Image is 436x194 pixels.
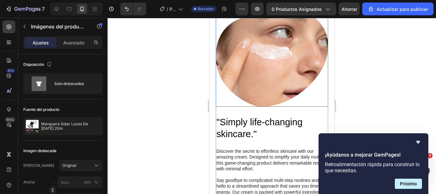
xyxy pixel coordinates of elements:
button: % [83,178,91,186]
font: 450 [7,68,14,73]
font: / [167,6,168,12]
font: 7 [42,6,45,12]
font: Fuente del producto [23,107,59,112]
font: Beta [6,117,14,122]
button: 7 [3,3,48,15]
h2: ¡Ayúdanos a mejorar GemPages! [325,151,422,159]
font: Próximo [400,181,417,186]
button: píxeles [92,178,100,186]
font: Solo destacados [54,81,84,86]
font: 0 productos asignados [272,6,322,12]
button: Ocultar encuesta [414,138,422,146]
font: % [94,180,98,184]
font: Página del producto - 28 de septiembre, 17:48:12 [169,6,177,139]
button: Actualizar para publicar [362,3,433,15]
font: Original [62,163,76,168]
div: Deshacer/Rehacer [120,3,146,15]
button: Original [59,160,102,171]
button: 0 productos asignados [266,3,336,15]
font: píxeles [81,180,94,184]
div: ¡Ayúdanos a mejorar GemPages! [325,138,422,189]
font: Borrador [198,6,214,11]
button: Siguiente pregunta [395,179,422,189]
img: Imagen de característica del producto [26,120,39,133]
p: Imágenes del producto [31,23,85,30]
iframe: Área de diseño [209,18,335,194]
font: Manguera Solar Luces De [DATE] 20m [41,121,89,131]
font: Retroalimentación rápida para construir lo que necesitas. [325,161,420,174]
font: Ajustes [33,40,49,45]
font: [PERSON_NAME] [23,163,54,168]
font: 3 [429,153,431,158]
font: Disposición [23,62,44,67]
button: Ahorrar [339,3,360,15]
font: Actualizar para publicar [377,6,428,12]
font: Ancho [23,180,35,184]
font: ¡Ayúdanos a mejorar GemPages! [325,152,401,158]
input: píxeles% [58,176,102,188]
font: Ahorrar [342,6,357,12]
font: Avanzado [63,40,84,45]
font: Imágenes del producto [31,23,87,30]
font: Imagen destacada [23,148,56,153]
